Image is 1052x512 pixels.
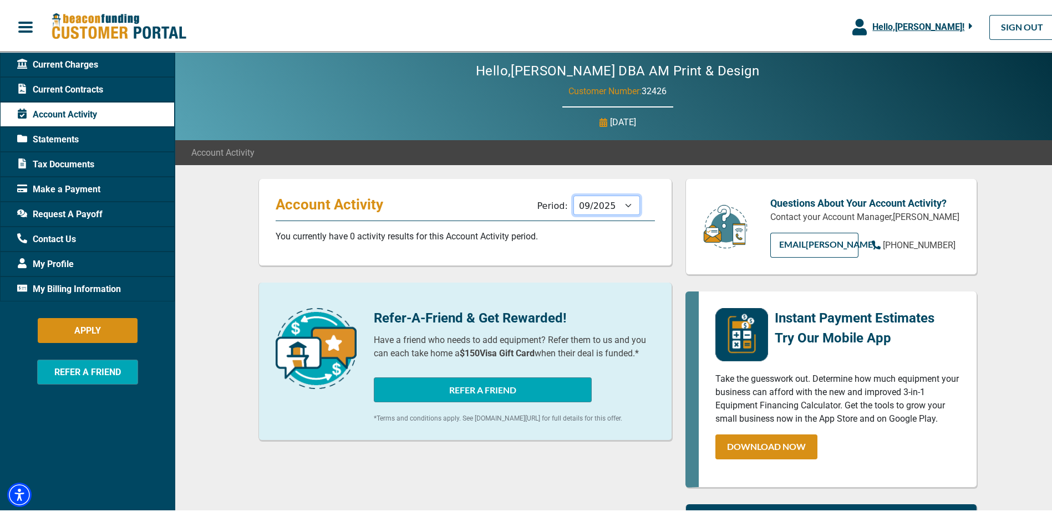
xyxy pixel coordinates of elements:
span: [PHONE_NUMBER] [883,238,956,248]
span: Current Charges [17,56,98,69]
p: Contact your Account Manager, [PERSON_NAME] [770,208,960,222]
img: customer-service.png [700,202,750,248]
img: Beacon Funding Customer Portal Logo [51,11,186,39]
div: Accessibility Menu [7,480,32,505]
a: DOWNLOAD NOW [715,432,817,457]
button: REFER A FRIEND [37,357,138,382]
span: Current Contracts [17,81,103,94]
p: [DATE] [610,114,636,127]
span: Hello, [PERSON_NAME] ! [872,19,964,30]
p: Refer-A-Friend & Get Rewarded! [374,306,655,326]
a: EMAIL[PERSON_NAME] [770,231,858,255]
p: Questions About Your Account Activity? [770,193,960,208]
span: Statements [17,131,79,144]
button: APPLY [38,316,138,341]
span: Contact Us [17,231,76,244]
span: Account Activity [191,144,255,157]
span: Request A Payoff [17,206,103,219]
p: Take the guesswork out. Determine how much equipment your business can afford with the new and im... [715,370,960,423]
label: Period: [537,198,568,209]
img: mobile-app-logo.png [715,306,768,359]
p: Have a friend who needs to add equipment? Refer them to us and you can each take home a when thei... [374,331,655,358]
span: Make a Payment [17,181,100,194]
span: 32426 [642,84,667,94]
img: refer-a-friend-icon.png [276,306,357,387]
p: Try Our Mobile App [775,326,934,346]
p: You currently have 0 activity results for this Account Activity period. [276,228,655,241]
b: $150 Visa Gift Card [460,346,535,356]
span: Account Activity [17,106,97,119]
p: Instant Payment Estimates [775,306,934,326]
button: REFER A FRIEND [374,375,592,400]
span: My Profile [17,255,74,269]
p: *Terms and conditions apply. See [DOMAIN_NAME][URL] for full details for this offer. [374,411,655,421]
span: Customer Number: [568,84,642,94]
h2: Hello, [PERSON_NAME] DBA AM Print & Design [443,61,792,77]
p: Account Activity [276,193,393,211]
span: My Billing Information [17,280,121,294]
span: Tax Documents [17,156,94,169]
a: [PHONE_NUMBER] [872,237,956,250]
